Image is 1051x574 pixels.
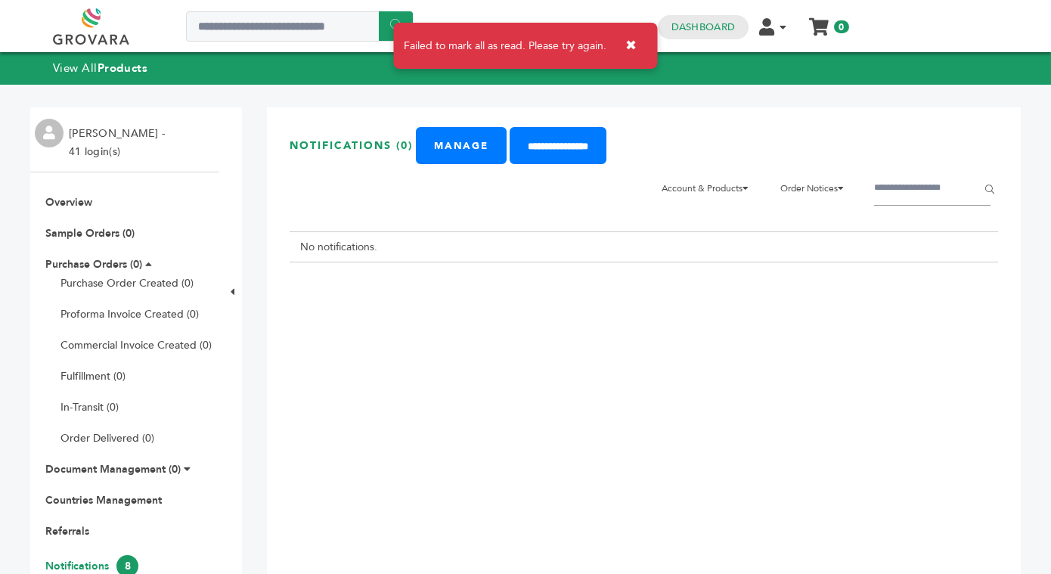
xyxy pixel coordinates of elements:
a: My Cart [810,14,827,29]
li: Account & Products [654,172,765,205]
input: Search a product or brand... [186,11,413,42]
a: Manage [416,127,507,164]
strong: Products [98,61,147,76]
a: Overview [45,195,92,209]
a: Document Management (0) [45,462,181,476]
a: Purchase Orders (0) [45,257,142,271]
a: Fulfillment (0) [60,369,126,383]
td: No notifications. [290,231,998,262]
span: Failed to mark all as read. Please try again. [404,39,606,54]
button: ✖ [614,30,648,61]
a: In-Transit (0) [60,400,119,414]
li: Order Notices [773,172,860,205]
img: profile.png [35,119,64,147]
a: Dashboard [671,20,735,34]
a: Proforma Invoice Created (0) [60,307,199,321]
a: Commercial Invoice Created (0) [60,338,212,352]
a: View AllProducts [53,61,148,76]
input: Filter by keywords [874,172,991,206]
span: 0 [834,20,848,33]
a: Notifications8 [45,559,138,573]
li: [PERSON_NAME] - 41 login(s) [69,125,169,161]
a: Sample Orders (0) [45,226,135,240]
a: Referrals [45,524,89,538]
a: Purchase Order Created (0) [60,276,194,290]
h3: Notifications (0) [290,138,413,153]
a: Order Delivered (0) [60,431,154,445]
a: Countries Management [45,493,162,507]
